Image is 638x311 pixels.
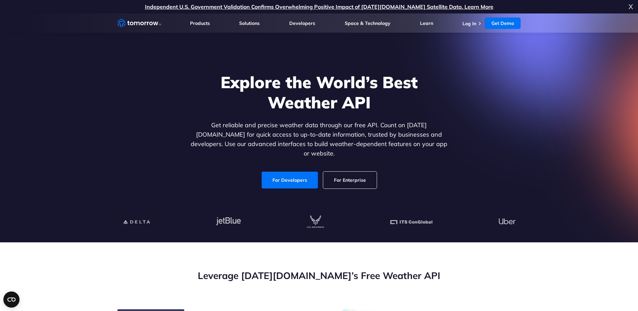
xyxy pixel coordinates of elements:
h1: Explore the World’s Best Weather API [189,72,449,112]
a: Learn [420,20,433,26]
a: Solutions [239,20,260,26]
button: Open CMP widget [3,291,20,308]
a: Products [190,20,210,26]
a: For Enterprise [323,172,377,188]
a: Get Demo [485,18,521,29]
h2: Leverage [DATE][DOMAIN_NAME]’s Free Weather API [117,269,521,282]
a: For Developers [262,172,318,188]
a: Log In [462,21,476,27]
a: Independent U.S. Government Validation Confirms Overwhelming Positive Impact of [DATE][DOMAIN_NAM... [145,3,493,10]
p: Get reliable and precise weather data through our free API. Count on [DATE][DOMAIN_NAME] for quic... [189,120,449,158]
a: Home link [117,18,161,28]
a: Space & Technology [345,20,390,26]
a: Developers [289,20,315,26]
